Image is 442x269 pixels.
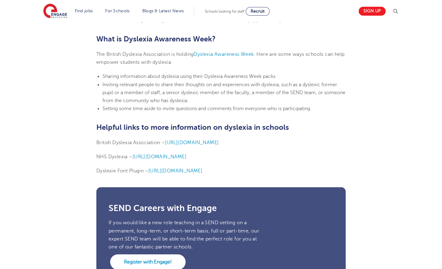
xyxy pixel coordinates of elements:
a: Blogs & Latest News [142,9,184,13]
a: Recruit [246,7,270,16]
span: Inviting relevant people to share their thoughts on and experiences with dyslexia, such as a dysl... [102,82,345,104]
a: For Schools [105,9,129,13]
span: NHS Dyslexia – [96,154,133,159]
img: Engage Education [43,4,67,19]
span: Schools looking for staff [205,9,244,13]
span: Setting some time aside to invite questions and comments from everyone who is participating. [102,106,311,111]
a: Sign up [359,7,386,16]
span: The British Dyslexia Association is holding [96,52,194,57]
span: British Dyslexia Association – [96,140,165,145]
span: . Here are some ways schools can help empower students with dyslexia: [96,52,344,65]
a: Dyslexia Awareness Week [194,52,254,57]
h3: SEND Careers with Engage [109,204,333,213]
a: Find jobs [75,9,93,13]
b: What is Dyslexia Awareness Week? [96,35,216,43]
span: Recruit [251,9,265,13]
a: [URL][DOMAIN_NAME] [148,168,202,174]
span: Dyslexie Font Plugin – [96,168,148,174]
a: [URL][DOMAIN_NAME] [133,154,186,159]
span: Sharing information about dyslexia using their Dyslexia Awareness Week packs [102,74,275,79]
a: [URL][DOMAIN_NAME] [165,140,219,145]
b: Helpful links to more information on dyslexia in schools [96,123,289,132]
p: If you would like a new role teaching in a SEND setting on a permanent, long-term, or short-term ... [109,219,261,251]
